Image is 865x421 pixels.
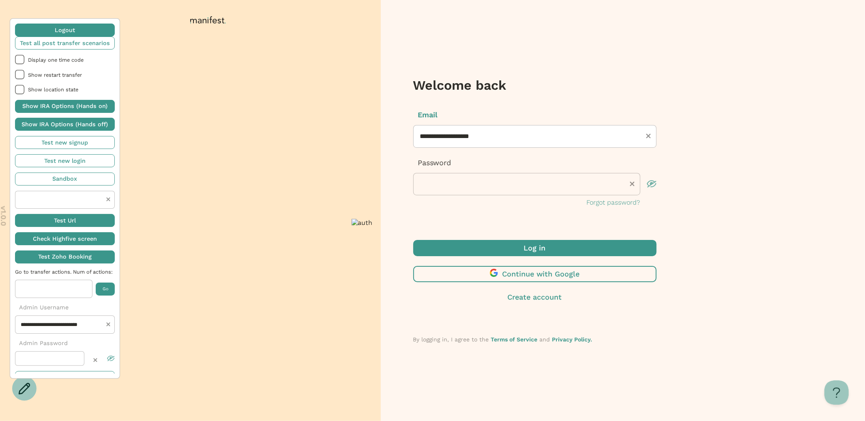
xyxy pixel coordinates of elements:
[15,85,115,95] li: Show location state
[552,336,592,343] a: Privacy Policy.
[413,292,657,302] button: Create account
[15,173,115,186] button: Sandbox
[15,55,115,65] li: Display one time code
[413,110,657,120] p: Email
[15,214,115,227] button: Test Url
[413,240,657,256] button: Log in
[28,86,115,93] span: Show location state
[15,24,115,37] button: Logout
[15,118,115,131] button: Show IRA Options (Hands off)
[413,158,657,168] p: Password
[15,136,115,149] button: Test new signup
[15,154,115,167] button: Test new login
[413,336,592,343] span: By logging in, I agree to the and
[28,72,115,78] span: Show restart transfer
[15,371,115,384] button: Test all post transfer scenarios
[413,266,657,282] button: Continue with Google
[352,219,373,227] img: auth
[413,77,657,93] h3: Welcome back
[15,70,115,80] li: Show restart transfer
[96,283,115,296] button: Go
[15,250,115,263] button: Test Zoho Booking
[15,303,115,312] p: Admin Username
[587,198,640,207] button: Forgot password?
[15,37,115,50] button: Test all post transfer scenarios
[15,269,115,275] span: Go to transfer actions. Num of actions:
[15,339,115,348] p: Admin Password
[15,232,115,245] button: Check Highfive screen
[28,57,115,63] span: Display one time code
[824,380,849,405] iframe: Toggle Customer Support
[491,336,538,343] a: Terms of Service
[15,100,115,113] button: Show IRA Options (Hands on)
